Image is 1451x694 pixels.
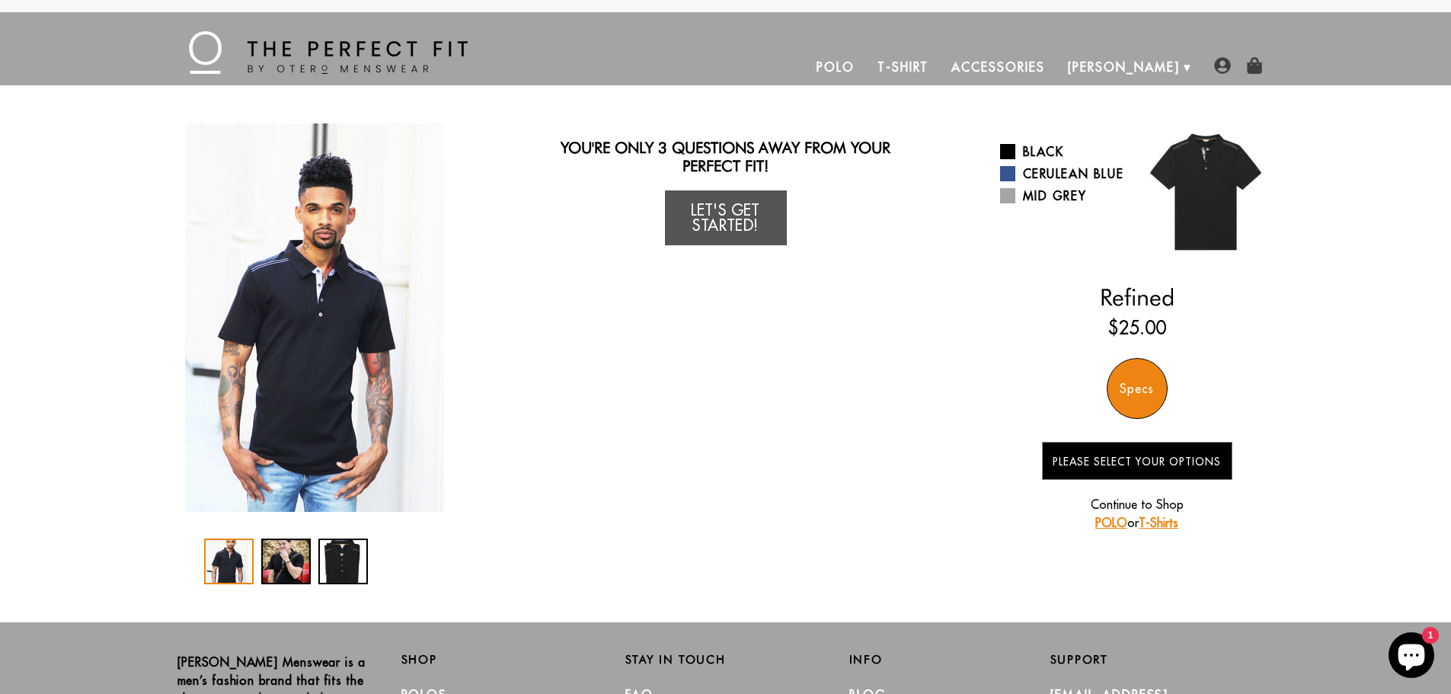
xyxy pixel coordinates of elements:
h2: Info [849,653,1050,667]
div: 2 / 3 [261,539,311,584]
img: IMG_2352_copy_1024x1024_2x_9644490d-16d9-47f6-9c4e-977ee662f3fc_340x.jpg [185,123,444,512]
div: 3 / 3 [318,539,368,584]
a: T-Shirt [866,49,940,85]
div: 1 / 3 [177,123,452,512]
a: Black [1000,142,1126,161]
img: shopping-bag-icon.png [1246,57,1263,74]
img: The Perfect Fit - by Otero Menswear - Logo [189,31,468,74]
h2: You're only 3 questions away from your perfect fit! [545,139,906,175]
button: Please Select Your Options [1042,442,1232,480]
h2: Shop [401,653,602,667]
a: Accessories [940,49,1056,85]
div: 1 / 3 [204,539,254,584]
img: user-account-icon.png [1214,57,1231,74]
span: Please Select Your Options [1053,455,1221,469]
a: T-Shirts [1139,515,1178,530]
h2: Stay in Touch [625,653,826,667]
img: 024.jpg [1137,123,1274,261]
a: [PERSON_NAME] [1056,49,1191,85]
a: Let's Get Started! [665,190,787,245]
a: Polo [805,49,866,85]
a: Mid Grey [1000,187,1126,205]
inbox-online-store-chat: Shopify online store chat [1384,632,1439,682]
h2: Support [1050,653,1274,667]
div: Specs [1107,358,1168,419]
a: POLO [1095,515,1127,530]
p: Continue to Shop or [1042,495,1232,532]
ins: $25.00 [1108,314,1166,341]
a: Cerulean Blue [1000,165,1126,183]
h2: Refined [1000,283,1274,311]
